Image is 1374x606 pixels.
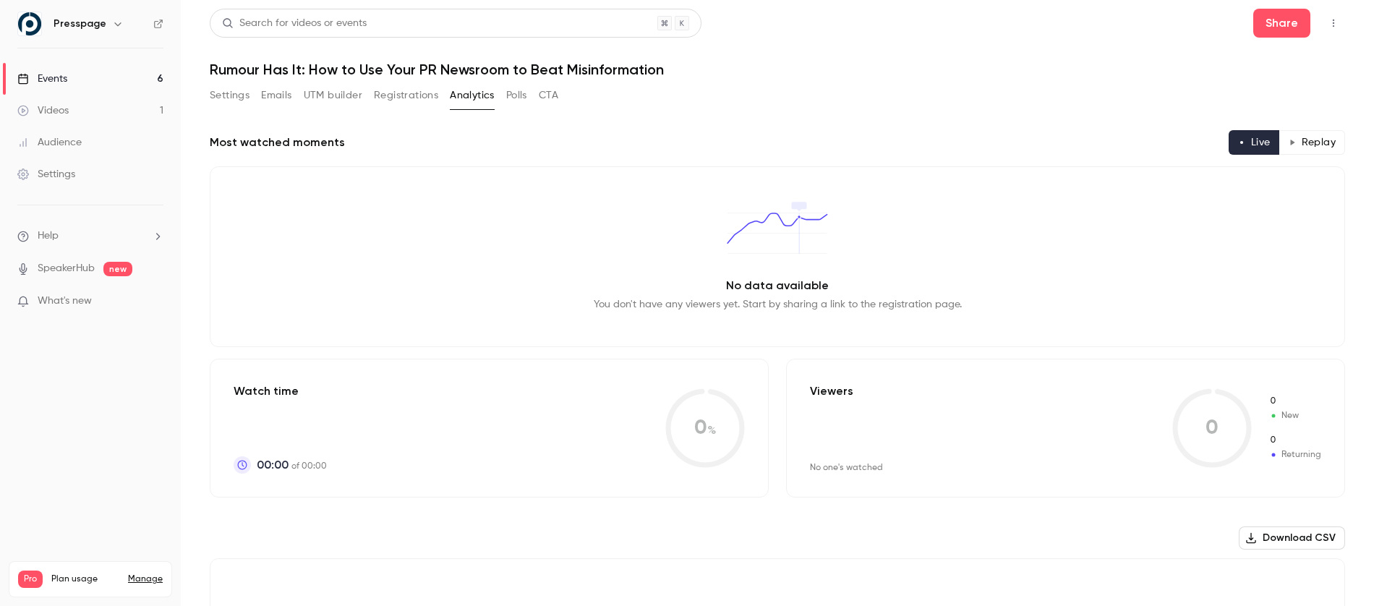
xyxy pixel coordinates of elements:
[210,61,1345,78] h1: Rumour Has It: How to Use Your PR Newsroom to Beat Misinformation
[506,84,527,107] button: Polls
[257,456,289,474] span: 00:00
[103,262,132,276] span: new
[38,229,59,244] span: Help
[1269,448,1321,461] span: Returning
[234,383,327,400] p: Watch time
[222,16,367,31] div: Search for videos or events
[810,383,853,400] p: Viewers
[38,261,95,276] a: SpeakerHub
[374,84,438,107] button: Registrations
[1269,409,1321,422] span: New
[128,573,163,585] a: Manage
[17,72,67,86] div: Events
[1269,395,1321,408] span: New
[726,277,829,294] p: No data available
[38,294,92,309] span: What's new
[1239,526,1345,550] button: Download CSV
[54,17,106,31] h6: Presspage
[17,103,69,118] div: Videos
[18,571,43,588] span: Pro
[810,462,883,474] div: No one's watched
[1269,434,1321,447] span: Returning
[594,297,962,312] p: You don't have any viewers yet. Start by sharing a link to the registration page.
[17,229,163,244] li: help-dropdown-opener
[261,84,291,107] button: Emails
[1253,9,1310,38] button: Share
[146,295,163,308] iframe: Noticeable Trigger
[450,84,495,107] button: Analytics
[210,134,345,151] h2: Most watched moments
[304,84,362,107] button: UTM builder
[1229,130,1280,155] button: Live
[210,84,249,107] button: Settings
[539,84,558,107] button: CTA
[1279,130,1345,155] button: Replay
[17,135,82,150] div: Audience
[51,573,119,585] span: Plan usage
[257,456,327,474] p: of 00:00
[18,12,41,35] img: Presspage
[17,167,75,182] div: Settings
